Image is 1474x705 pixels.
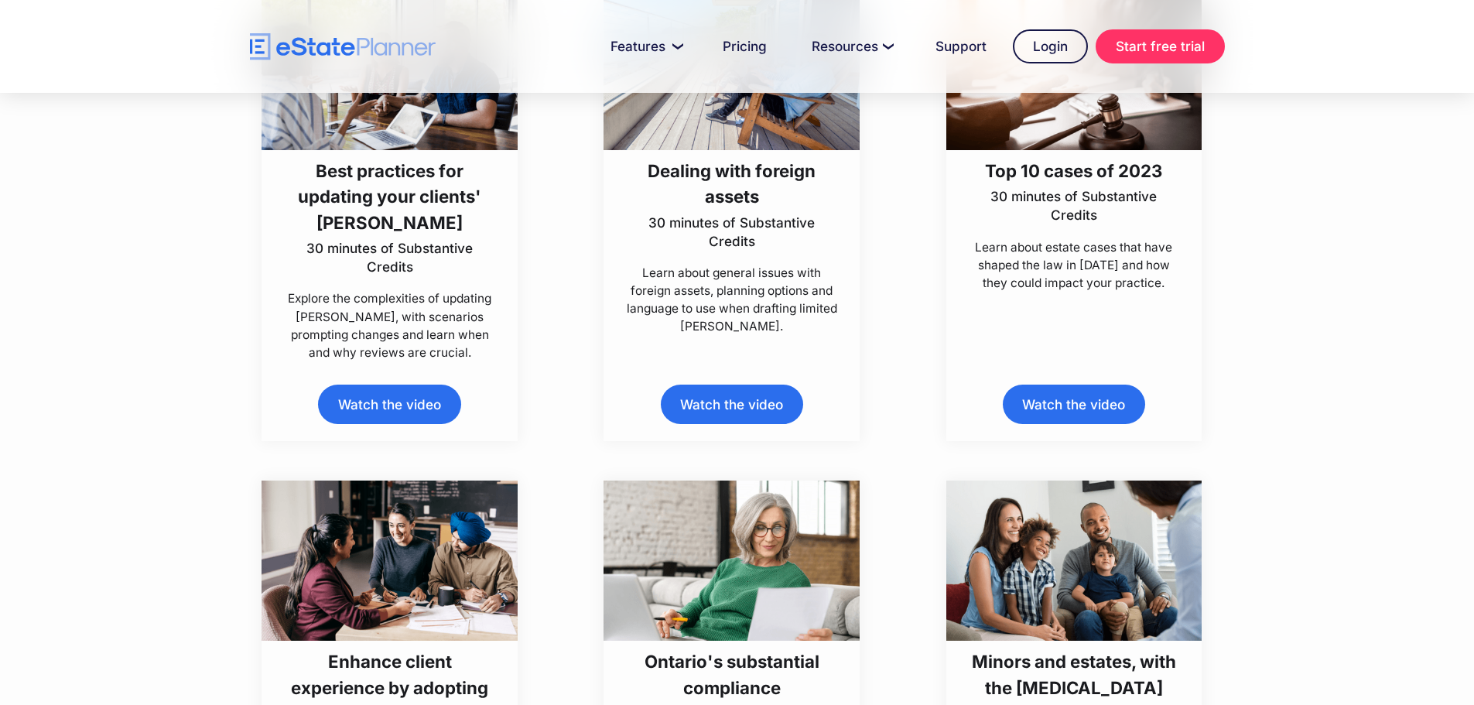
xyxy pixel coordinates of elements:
[625,214,839,251] p: 30 minutes of Substantive Credits
[1096,29,1225,63] a: Start free trial
[250,33,436,60] a: home
[283,239,497,276] p: 30 minutes of Substantive Credits
[1013,29,1088,63] a: Login
[283,158,497,235] h3: Best practices for updating your clients' [PERSON_NAME]
[967,187,1181,224] p: 30 minutes of Substantive Credits
[1003,385,1145,424] a: Watch the video
[625,264,839,336] p: Learn about general issues with foreign assets, planning options and language to use when draftin...
[625,649,839,700] h3: Ontario's substantial compliance
[661,385,803,424] a: Watch the video
[592,31,696,62] a: Features
[967,238,1181,292] p: Learn about estate cases that have shaped the law in [DATE] and how they could impact your practice.
[967,158,1181,183] h3: Top 10 cases of 2023
[318,385,460,424] a: Watch the video
[704,31,785,62] a: Pricing
[917,31,1005,62] a: Support
[967,649,1181,700] h3: Minors and estates, with the [MEDICAL_DATA]
[283,289,497,361] p: Explore the complexities of updating [PERSON_NAME], with scenarios prompting changes and learn wh...
[793,31,909,62] a: Resources
[625,158,839,210] h3: Dealing with foreign assets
